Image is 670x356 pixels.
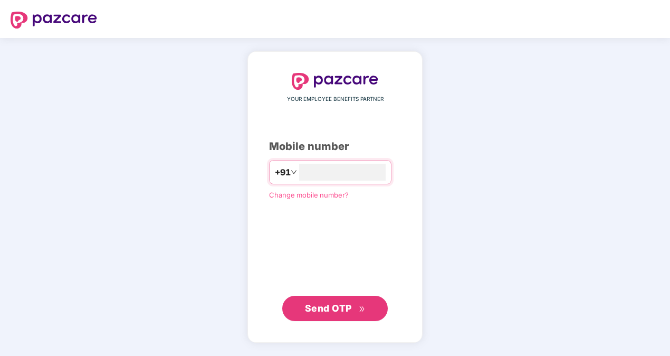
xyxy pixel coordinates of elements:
[287,95,384,104] span: YOUR EMPLOYEE BENEFITS PARTNER
[291,169,297,175] span: down
[282,296,388,321] button: Send OTPdouble-right
[269,191,349,199] a: Change mobile number?
[269,138,401,155] div: Mobile number
[305,303,352,314] span: Send OTP
[359,306,366,313] span: double-right
[292,73,378,90] img: logo
[275,166,291,179] span: +91
[11,12,97,29] img: logo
